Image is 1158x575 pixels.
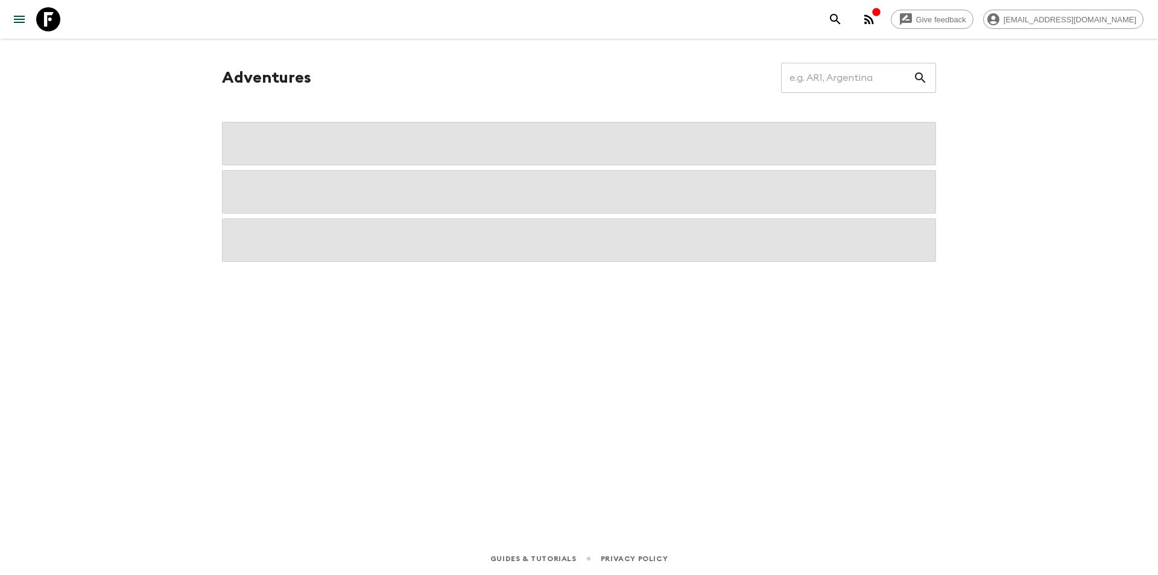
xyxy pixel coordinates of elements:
[781,61,913,95] input: e.g. AR1, Argentina
[997,15,1143,24] span: [EMAIL_ADDRESS][DOMAIN_NAME]
[823,7,847,31] button: search adventures
[7,7,31,31] button: menu
[490,552,577,565] a: Guides & Tutorials
[910,15,973,24] span: Give feedback
[891,10,973,29] a: Give feedback
[601,552,668,565] a: Privacy Policy
[222,66,311,90] h1: Adventures
[983,10,1144,29] div: [EMAIL_ADDRESS][DOMAIN_NAME]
